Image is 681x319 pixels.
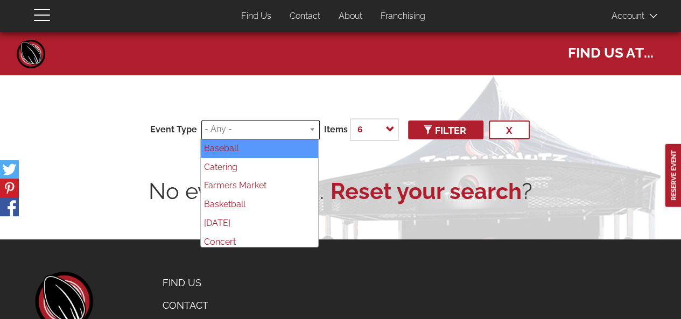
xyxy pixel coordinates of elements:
a: Find Us [233,6,279,27]
li: Concert [201,233,318,252]
button: x [489,120,530,139]
a: Franchising [373,6,433,27]
label: Items [324,124,348,136]
label: Event Type [150,124,197,136]
a: Home [15,38,47,70]
li: Catering [201,158,318,177]
a: Contact [155,294,261,317]
a: About [331,6,370,27]
a: Reset your search [331,175,522,207]
span: Filter [425,125,466,136]
li: [DATE] [201,214,318,233]
span: Find us at... [568,39,654,62]
a: Find Us [155,272,261,294]
a: Contact [282,6,328,27]
input: - Any - [205,123,313,136]
div: No events found. ? [34,175,648,207]
li: Baseball [201,139,318,158]
li: Farmers Market [201,176,318,195]
button: Filter [408,120,483,139]
li: Basketball [201,195,318,214]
